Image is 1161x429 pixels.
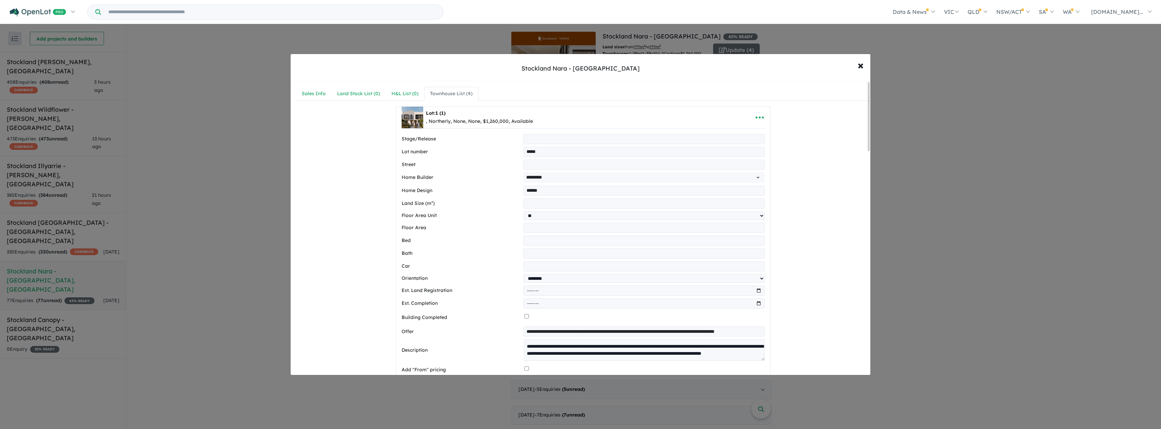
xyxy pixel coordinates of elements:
label: Description [402,346,521,354]
label: Street [402,161,521,169]
div: Sales Info [302,90,326,98]
label: Est. Completion [402,299,521,307]
b: Lot: [426,110,446,116]
span: [DOMAIN_NAME]... [1091,8,1143,15]
label: Building Completed [402,314,522,322]
div: H&L List ( 0 ) [391,90,418,98]
label: Home Design [402,187,521,195]
label: Land Size (m²) [402,199,521,208]
span: 1 (1) [435,110,446,116]
div: , Northerly, None, None, $1,260,000, Available [426,117,533,126]
span: × [858,58,864,72]
input: Try estate name, suburb, builder or developer [102,5,442,19]
label: Car [402,262,521,270]
img: Openlot PRO Logo White [10,8,66,17]
div: Stockland Nara - [GEOGRAPHIC_DATA] [521,64,640,73]
div: Land Stock List ( 0 ) [337,90,380,98]
label: Floor Area [402,224,521,232]
label: Stage/Release [402,135,521,143]
label: Lot number [402,148,521,156]
label: Orientation [402,274,521,283]
label: Home Builder [402,173,521,182]
label: Est. Land Registration [402,287,521,295]
button: Open [753,173,763,182]
div: Townhouse List ( 4 ) [430,90,473,98]
img: Stockland%20Nara%20-%20Beaconsfield%20-%20Lot%201%20-1-___1749445827.jpg [402,107,423,128]
label: Bed [402,237,521,245]
label: Add "From" pricing [402,366,522,374]
label: Bath [402,249,521,258]
label: Offer [402,328,521,336]
label: Floor Area Unit [402,212,521,220]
